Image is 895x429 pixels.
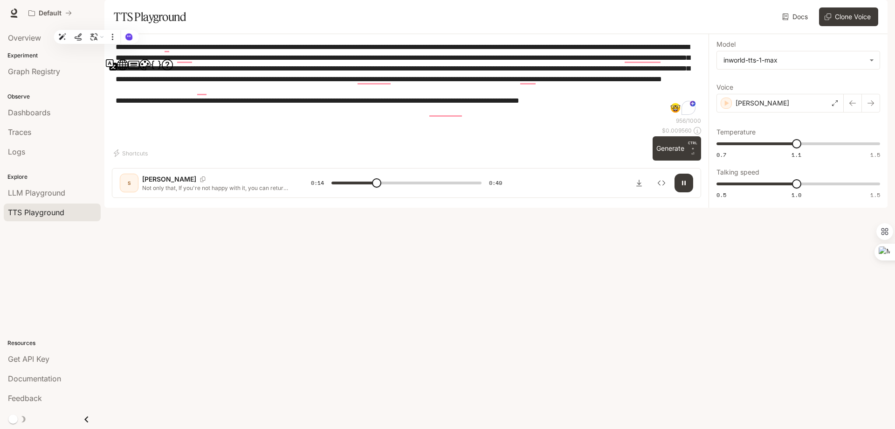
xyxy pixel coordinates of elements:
button: All workspaces [24,4,76,22]
p: [PERSON_NAME] [142,175,196,184]
div: S [122,176,137,190]
span: 0:14 [311,178,324,188]
p: CTRL + [688,140,697,151]
p: Voice [716,84,733,91]
div: inworld-tts-1-max [723,56,865,65]
p: 956 / 1000 [676,117,701,125]
button: Inspect [652,174,671,192]
textarea: To enrich screen reader interactions, please activate Accessibility in Grammarly extension settings [116,42,697,117]
span: 1.5 [870,151,880,159]
p: Default [39,9,62,17]
p: ⏎ [688,140,697,157]
span: 0.7 [716,151,726,159]
span: 1.5 [870,191,880,199]
p: Talking speed [716,169,759,176]
button: Clone Voice [819,7,878,26]
p: Temperature [716,129,756,135]
button: Download audio [630,174,648,192]
p: [PERSON_NAME] [736,98,789,108]
div: inworld-tts-1-max [717,51,880,69]
a: Docs [780,7,812,26]
span: 0:49 [489,178,502,188]
button: GenerateCTRL +⏎ [653,136,701,161]
span: 1.1 [792,151,801,159]
p: Model [716,41,736,48]
span: 1.0 [792,191,801,199]
p: Not only that, If you're not happy with it, you can return it for free [DATE]! Okay, this is not ... [142,184,289,192]
h1: TTS Playground [114,7,186,26]
span: 0.5 [716,191,726,199]
button: Copy Voice ID [196,176,209,182]
button: Shortcuts [112,146,151,161]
